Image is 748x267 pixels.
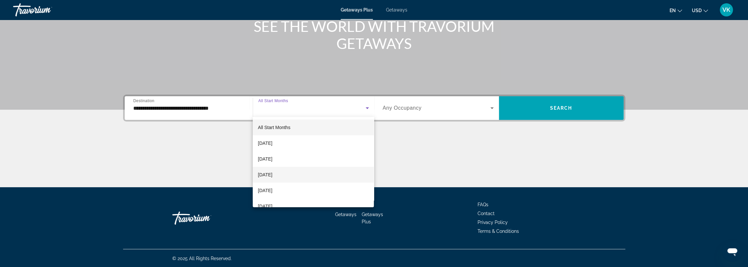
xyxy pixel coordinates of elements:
span: [DATE] [258,202,272,210]
span: All Start Months [258,125,290,130]
span: [DATE] [258,187,272,194]
span: [DATE] [258,155,272,163]
span: [DATE] [258,171,272,179]
span: [DATE] [258,139,272,147]
iframe: Button to launch messaging window [722,241,743,262]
